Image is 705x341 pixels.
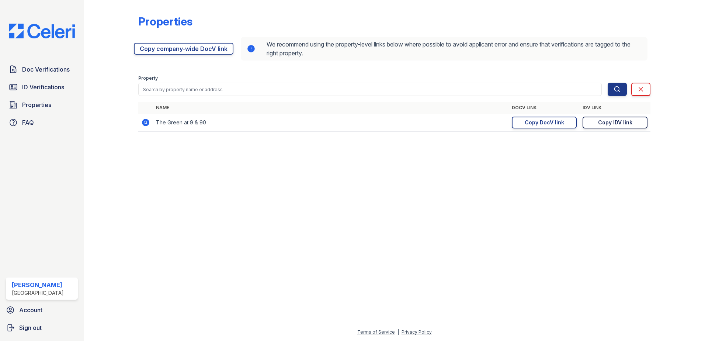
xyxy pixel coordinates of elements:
label: Property [138,75,158,81]
span: Properties [22,100,51,109]
span: Account [19,306,42,314]
img: CE_Logo_Blue-a8612792a0a2168367f1c8372b55b34899dd931a85d93a1a3d3e32e68fde9ad4.png [3,24,81,38]
a: ID Verifications [6,80,78,94]
a: Doc Verifications [6,62,78,77]
a: Account [3,303,81,317]
div: [PERSON_NAME] [12,280,64,289]
a: Privacy Policy [402,329,432,335]
a: Properties [6,97,78,112]
span: Doc Verifications [22,65,70,74]
input: Search by property name or address [138,83,602,96]
a: Copy IDV link [583,117,647,128]
a: FAQ [6,115,78,130]
div: We recommend using the property-level links below where possible to avoid applicant error and ens... [241,37,647,61]
td: The Green at 9 & 90 [153,114,509,132]
span: ID Verifications [22,83,64,92]
div: [GEOGRAPHIC_DATA] [12,289,64,297]
div: Copy DocV link [525,119,564,126]
span: Sign out [19,323,42,332]
div: Copy IDV link [598,119,632,126]
th: IDV Link [580,102,650,114]
a: Terms of Service [357,329,395,335]
div: | [397,329,399,335]
span: FAQ [22,118,34,127]
a: Copy company-wide DocV link [134,43,233,55]
div: Properties [138,15,192,28]
th: Name [153,102,509,114]
a: Sign out [3,320,81,335]
th: DocV Link [509,102,580,114]
a: Copy DocV link [512,117,577,128]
